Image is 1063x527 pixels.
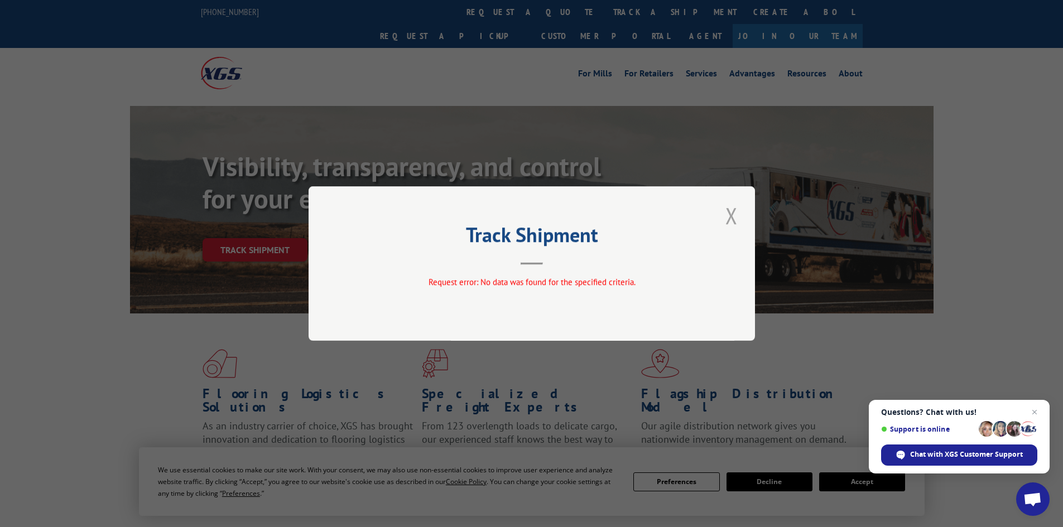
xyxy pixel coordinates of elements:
[364,227,699,248] h2: Track Shipment
[428,277,635,287] span: Request error: No data was found for the specified criteria.
[910,449,1023,460] span: Chat with XGS Customer Support
[881,425,975,433] span: Support is online
[881,408,1037,417] span: Questions? Chat with us!
[1016,482,1050,516] a: Open chat
[881,444,1037,466] span: Chat with XGS Customer Support
[722,200,741,231] button: Close modal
